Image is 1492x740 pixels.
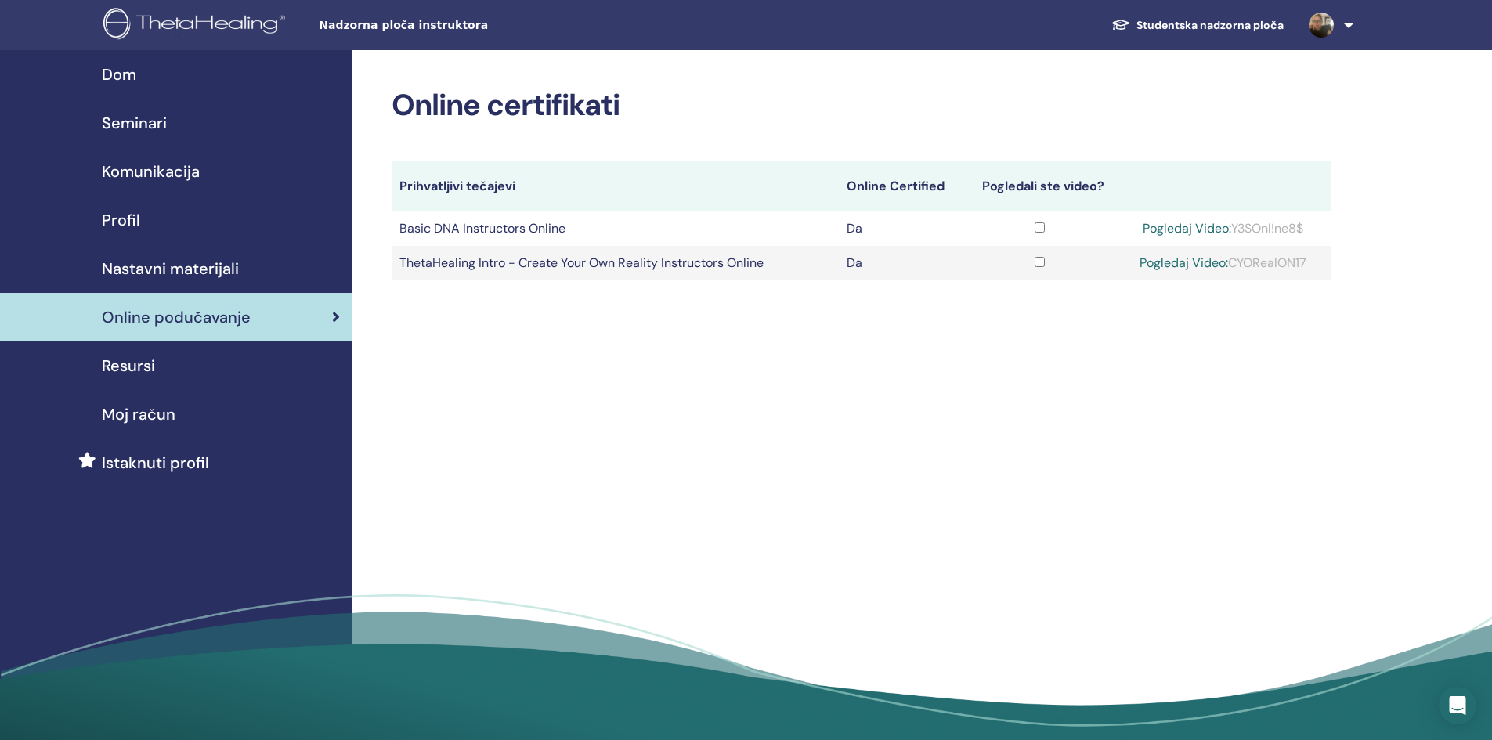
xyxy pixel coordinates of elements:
span: Istaknuti profil [102,451,209,475]
td: Da [839,246,963,280]
span: Profil [102,208,140,232]
div: Y3SOnl!ne8$ [1124,219,1323,238]
a: Pogledaj Video: [1143,220,1231,236]
span: Dom [102,63,136,86]
span: Online podučavanje [102,305,251,329]
h2: Online certifikati [392,88,1331,124]
td: ThetaHealing Intro - Create Your Own Reality Instructors Online [392,246,839,280]
span: Resursi [102,354,155,377]
div: Open Intercom Messenger [1439,687,1476,724]
img: graduation-cap-white.svg [1111,18,1130,31]
th: Pogledali ste video? [963,161,1115,211]
span: Komunikacija [102,160,200,183]
th: Online Certified [839,161,963,211]
span: Moj račun [102,402,175,426]
img: default.jpg [1309,13,1334,38]
td: Da [839,211,963,246]
img: logo.png [103,8,291,43]
span: Nadzorna ploča instruktora [319,17,554,34]
div: CYORealON17 [1124,254,1323,273]
th: Prihvatljivi tečajevi [392,161,839,211]
a: Studentska nadzorna ploča [1099,11,1296,40]
a: Pogledaj Video: [1140,254,1228,271]
td: Basic DNA Instructors Online [392,211,839,246]
span: Seminari [102,111,167,135]
span: Nastavni materijali [102,257,239,280]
